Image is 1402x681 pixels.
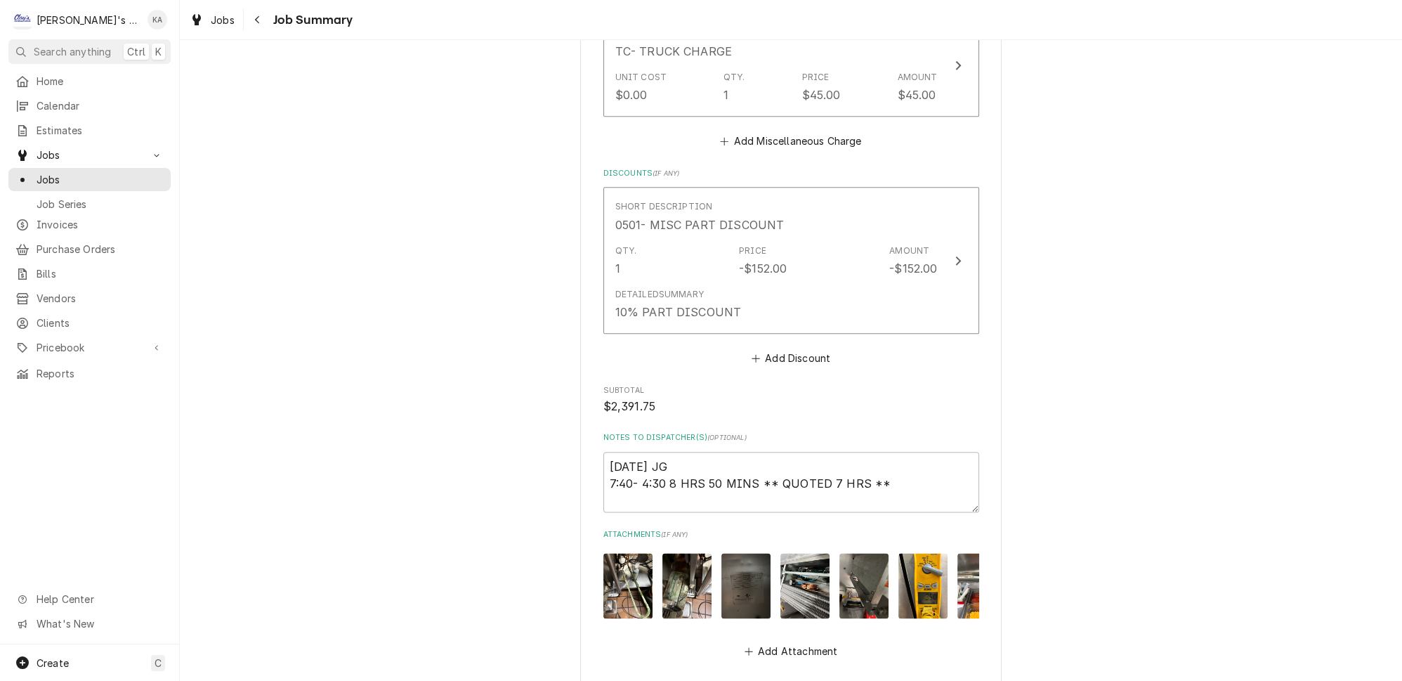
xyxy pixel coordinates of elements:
[8,143,171,167] a: Go to Jobs
[615,43,733,60] div: TC- TRUCK CHARGE
[184,8,240,32] a: Jobs
[653,169,679,177] span: ( if any )
[8,336,171,359] a: Go to Pricebook
[37,266,164,281] span: Bills
[8,311,171,335] a: Clients
[211,13,235,27] span: Jobs
[8,287,171,310] a: Vendors
[34,44,111,59] span: Search anything
[898,71,938,84] div: Amount
[707,434,747,441] span: ( optional )
[615,245,637,257] div: Qty.
[603,385,979,415] div: Subtotal
[37,291,164,306] span: Vendors
[37,148,143,162] span: Jobs
[13,10,32,30] div: Clay's Refrigeration's Avatar
[127,44,145,59] span: Ctrl
[721,553,771,618] img: VNZ6y2PSmmcRiwWLTUwQ
[8,70,171,93] a: Home
[269,11,353,30] span: Job Summary
[155,44,162,59] span: K
[37,316,164,330] span: Clients
[603,14,979,117] button: Update Line Item
[802,86,841,103] div: $45.00
[603,553,653,618] img: CGgkxa7eSVKAOChiVdjU
[889,245,929,257] div: Amount
[603,168,979,368] div: Discounts
[8,213,171,236] a: Invoices
[13,10,32,30] div: C
[839,553,889,618] img: I5u23nRlSrCjXwiyDotS
[8,588,171,611] a: Go to Help Center
[37,592,162,607] span: Help Center
[615,71,667,84] div: Unit Cost
[615,260,620,277] div: 1
[742,642,840,661] button: Add Attachment
[603,432,979,512] div: Notes to Dispatcher(s)
[957,553,1007,618] img: 2093hjQSaapjX4C6he4g
[723,86,728,103] div: 1
[718,131,864,150] button: Add Miscellaneous Charge
[37,172,164,187] span: Jobs
[603,187,979,334] button: Update Line Item
[8,39,171,64] button: Search anythingCtrlK
[247,8,269,31] button: Navigate back
[603,398,979,415] span: Subtotal
[37,340,143,355] span: Pricebook
[37,242,164,257] span: Purchase Orders
[739,245,766,257] div: Price
[898,86,936,103] div: $45.00
[8,119,171,142] a: Estimates
[615,200,713,213] div: Short Description
[8,94,171,117] a: Calendar
[723,71,745,84] div: Qty.
[155,656,162,670] span: C
[739,260,787,277] div: -$152.00
[615,304,742,320] div: 10% PART DISCOUNT
[898,553,948,618] img: 258XLOHkQQOLVVY6sUrf
[8,362,171,385] a: Reports
[37,366,164,381] span: Reports
[37,197,164,212] span: Job Series
[662,553,712,618] img: arRiE0X9SFqNrSVDT7XT
[8,262,171,285] a: Bills
[8,193,171,216] a: Job Series
[603,168,979,179] label: Discounts
[8,612,171,635] a: Go to What's New
[603,432,979,443] label: Notes to Dispatcher(s)
[603,385,979,396] span: Subtotal
[37,123,164,138] span: Estimates
[603,400,655,413] span: $2,391.75
[802,71,830,84] div: Price
[37,616,162,631] span: What's New
[148,10,167,30] div: Korey Austin's Avatar
[8,168,171,191] a: Jobs
[37,217,164,232] span: Invoices
[37,657,69,669] span: Create
[615,288,704,301] div: Detailed Summary
[615,216,785,233] div: 0501- MISC PART DISCOUNT
[37,74,164,89] span: Home
[889,260,937,277] div: -$152.00
[8,238,171,261] a: Purchase Orders
[37,13,140,27] div: [PERSON_NAME]'s Refrigeration
[37,98,164,113] span: Calendar
[603,452,979,512] textarea: [DATE] JG 7:40- 4:30 8 HRS 50 MINS ** QUOTED 7 HRS **
[603,529,979,661] div: Attachments
[615,86,648,103] div: $0.00
[603,529,979,540] label: Attachments
[148,10,167,30] div: KA
[780,553,830,618] img: RTgi3lvQqusiSUB89ep9
[661,531,688,538] span: ( if any )
[749,348,832,368] button: Add Discount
